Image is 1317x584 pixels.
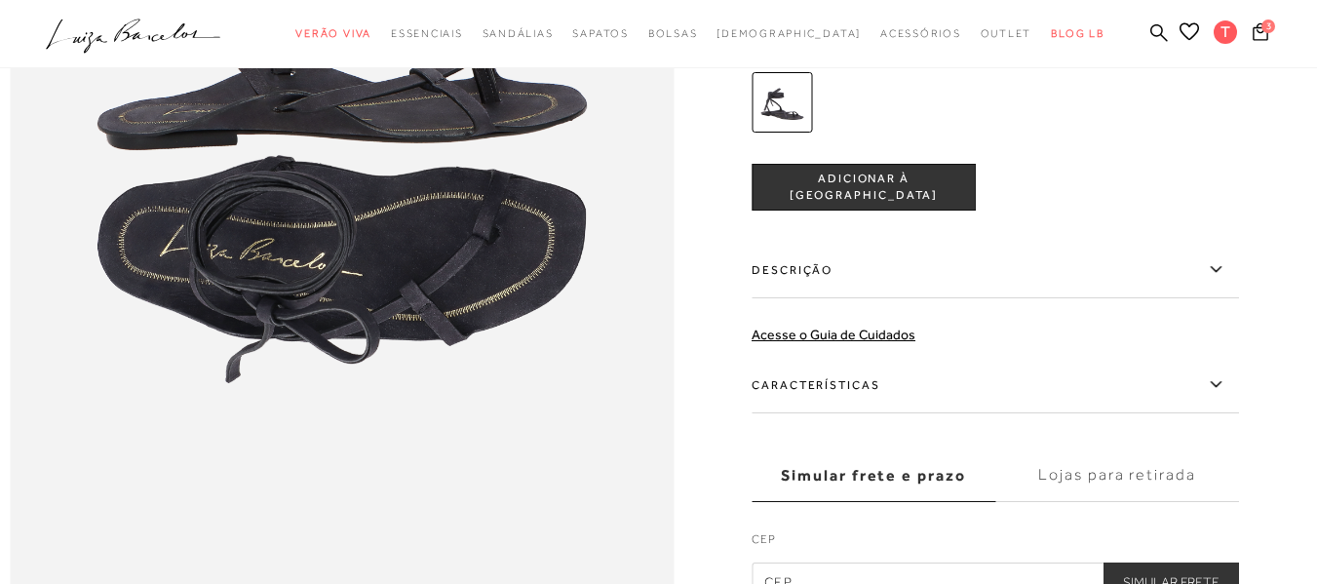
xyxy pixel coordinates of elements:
[295,16,371,52] a: categoryNavScreenReaderText
[295,27,371,39] span: Verão Viva
[880,16,961,52] a: categoryNavScreenReaderText
[752,449,995,502] label: Simular frete e prazo
[1205,19,1247,50] button: T
[995,449,1239,502] label: Lojas para retirada
[717,16,861,52] a: noSubCategoriesText
[391,27,463,39] span: Essenciais
[1214,20,1237,44] span: T
[1051,27,1104,39] span: BLOG LB
[1261,19,1275,33] span: 3
[391,16,463,52] a: categoryNavScreenReaderText
[752,242,1239,298] label: Descrição
[483,16,554,52] a: categoryNavScreenReaderText
[981,27,1032,39] span: Outlet
[752,164,976,211] button: ADICIONAR À [GEOGRAPHIC_DATA]
[483,27,554,39] span: Sandálias
[572,27,628,39] span: Sapatos
[752,357,1239,413] label: Características
[752,327,915,342] a: Acesse o Guia de Cuidados
[981,16,1032,52] a: categoryNavScreenReaderText
[880,27,961,39] span: Acessórios
[1051,16,1104,52] a: BLOG LB
[753,170,975,204] span: ADICIONAR À [GEOGRAPHIC_DATA]
[752,530,1239,558] label: CEP
[648,27,698,39] span: Bolsas
[752,72,812,133] img: SANDÁLIA RASTEIRA EM COURO ESTONADO CINZA
[717,27,861,39] span: [DEMOGRAPHIC_DATA]
[648,16,698,52] a: categoryNavScreenReaderText
[1247,21,1274,48] button: 3
[572,16,628,52] a: categoryNavScreenReaderText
